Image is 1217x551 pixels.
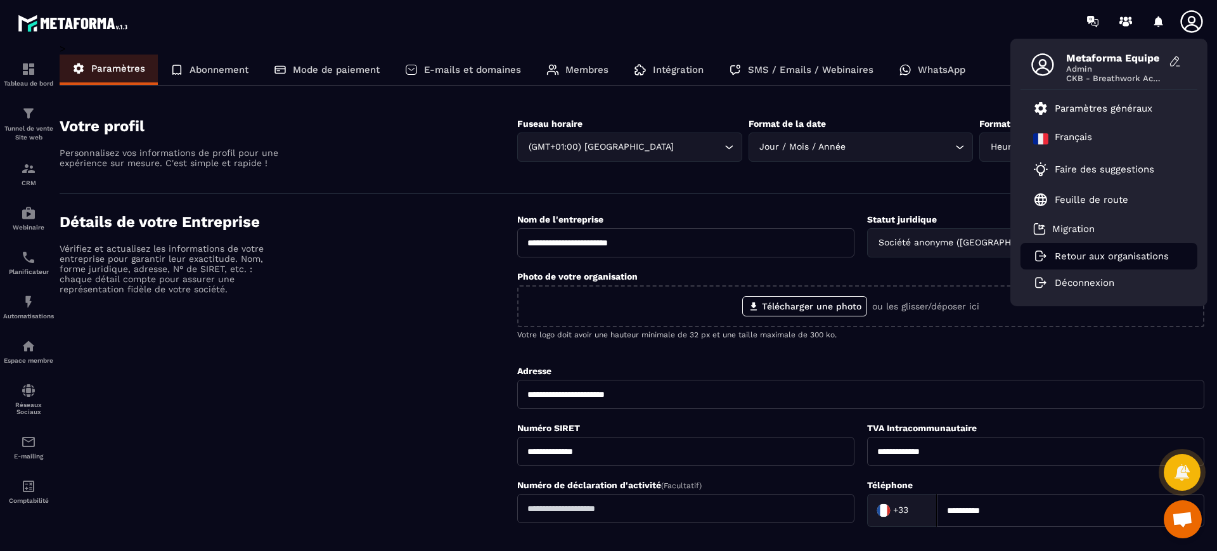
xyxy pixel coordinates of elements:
[867,480,913,490] label: Téléphone
[676,140,721,154] input: Search for option
[21,294,36,309] img: automations
[3,224,54,231] p: Webinaire
[1066,64,1161,74] span: Admin
[60,243,281,294] p: Vérifiez et actualisez les informations de votre entreprise pour garantir leur exactitude. Nom, f...
[1033,250,1169,262] a: Retour aux organisations
[3,469,54,514] a: accountantaccountantComptabilité
[849,140,953,154] input: Search for option
[60,148,281,168] p: Personnalisez vos informations de profil pour une expérience sur mesure. C'est simple et rapide !
[867,423,977,433] label: TVA Intracommunautaire
[757,140,849,154] span: Jour / Mois / Année
[1033,101,1152,116] a: Paramètres généraux
[871,498,896,523] img: Country Flag
[3,196,54,240] a: automationsautomationsWebinaire
[517,133,742,162] div: Search for option
[525,140,676,154] span: (GMT+01:00) [GEOGRAPHIC_DATA]
[21,339,36,354] img: automations
[1055,164,1154,175] p: Faire des suggestions
[3,313,54,320] p: Automatisations
[517,366,551,376] label: Adresse
[21,205,36,221] img: automations
[742,296,867,316] label: Télécharger une photo
[1052,223,1095,235] p: Migration
[979,119,1057,129] label: Format de l’heure
[867,494,937,527] div: Search for option
[21,434,36,450] img: email
[3,425,54,469] a: emailemailE-mailing
[3,268,54,275] p: Planificateur
[1066,74,1161,83] span: CKB - Breathwork Académie
[21,250,36,265] img: scheduler
[867,214,937,224] label: Statut juridique
[3,152,54,196] a: formationformationCRM
[872,301,979,311] p: ou les glisser/déposer ici
[21,479,36,494] img: accountant
[3,124,54,142] p: Tunnel de vente Site web
[18,11,132,35] img: logo
[21,106,36,121] img: formation
[1033,192,1128,207] a: Feuille de route
[3,285,54,329] a: automationsautomationsAutomatisations
[21,383,36,398] img: social-network
[190,64,248,75] p: Abonnement
[1055,277,1114,288] p: Déconnexion
[517,423,580,433] label: Numéro SIRET
[3,96,54,152] a: formationformationTunnel de vente Site web
[749,119,826,129] label: Format de la date
[3,497,54,504] p: Comptabilité
[3,401,54,415] p: Réseaux Sociaux
[517,271,638,282] label: Photo de votre organisation
[424,64,521,75] p: E-mails et domaines
[565,64,608,75] p: Membres
[1033,223,1095,235] a: Migration
[21,62,36,77] img: formation
[1055,194,1128,205] p: Feuille de route
[3,453,54,460] p: E-mailing
[91,63,145,74] p: Paramètres
[3,373,54,425] a: social-networksocial-networkRéseaux Sociaux
[3,52,54,96] a: formationformationTableau de bord
[1164,500,1202,538] div: Ouvrir le chat
[517,214,603,224] label: Nom de l'entreprise
[979,133,1204,162] div: Search for option
[3,179,54,186] p: CRM
[1055,250,1169,262] p: Retour aux organisations
[293,64,380,75] p: Mode de paiement
[867,228,1204,257] div: Search for option
[661,481,702,490] span: (Facultatif)
[911,501,924,520] input: Search for option
[3,80,54,87] p: Tableau de bord
[517,330,1204,339] p: Votre logo doit avoir une hauteur minimale de 32 px et une taille maximale de 300 ko.
[749,133,974,162] div: Search for option
[893,504,908,517] span: +33
[517,480,702,490] label: Numéro de déclaration d'activité
[748,64,873,75] p: SMS / Emails / Webinaires
[1055,131,1092,146] p: Français
[3,240,54,285] a: schedulerschedulerPlanificateur
[60,213,517,231] h4: Détails de votre Entreprise
[517,119,583,129] label: Fuseau horaire
[1033,162,1169,177] a: Faire des suggestions
[3,357,54,364] p: Espace membre
[21,161,36,176] img: formation
[653,64,704,75] p: Intégration
[918,64,965,75] p: WhatsApp
[3,329,54,373] a: automationsautomationsEspace membre
[988,140,1064,154] span: Heure : minutes
[1055,103,1152,114] p: Paramètres généraux
[1066,52,1161,64] span: Metaforma Equipe
[60,117,517,135] h4: Votre profil
[875,236,1055,250] span: Société anonyme ([GEOGRAPHIC_DATA])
